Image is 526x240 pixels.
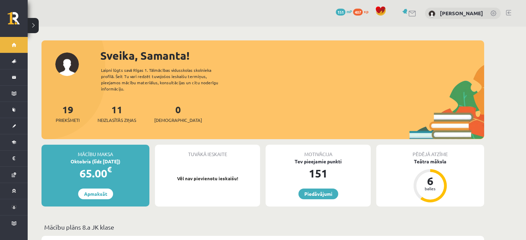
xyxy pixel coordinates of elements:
[440,10,483,17] a: [PERSON_NAME]
[41,165,149,182] div: 65.00
[376,158,484,203] a: Teātra māksla 6 balles
[154,103,202,124] a: 0[DEMOGRAPHIC_DATA]
[154,117,202,124] span: [DEMOGRAPHIC_DATA]
[101,67,230,92] div: Laipni lūgts savā Rīgas 1. Tālmācības vidusskolas skolnieka profilā. Šeit Tu vari redzēt tuvojošo...
[8,12,28,29] a: Rīgas 1. Tālmācības vidusskola
[266,158,371,165] div: Tev pieejamie punkti
[420,175,441,186] div: 6
[41,145,149,158] div: Mācību maksa
[78,189,113,199] a: Apmaksāt
[428,10,435,17] img: Samanta Jakušonoka
[44,222,481,232] p: Mācību plāns 8.a JK klase
[336,9,345,16] span: 151
[100,47,484,64] div: Sveika, Samanta!
[376,145,484,158] div: Pēdējā atzīme
[98,103,136,124] a: 11Neizlasītās ziņas
[158,175,257,182] p: Vēl nav pievienotu ieskaišu!
[266,165,371,182] div: 151
[353,9,363,16] span: 407
[336,9,352,14] a: 151 mP
[41,158,149,165] div: Oktobris (līdz [DATE])
[107,164,112,174] span: €
[347,9,352,14] span: mP
[266,145,371,158] div: Motivācija
[98,117,136,124] span: Neizlasītās ziņas
[56,103,80,124] a: 19Priekšmeti
[364,9,368,14] span: xp
[353,9,372,14] a: 407 xp
[420,186,441,191] div: balles
[298,189,338,199] a: Piedāvājumi
[56,117,80,124] span: Priekšmeti
[376,158,484,165] div: Teātra māksla
[155,145,260,158] div: Tuvākā ieskaite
